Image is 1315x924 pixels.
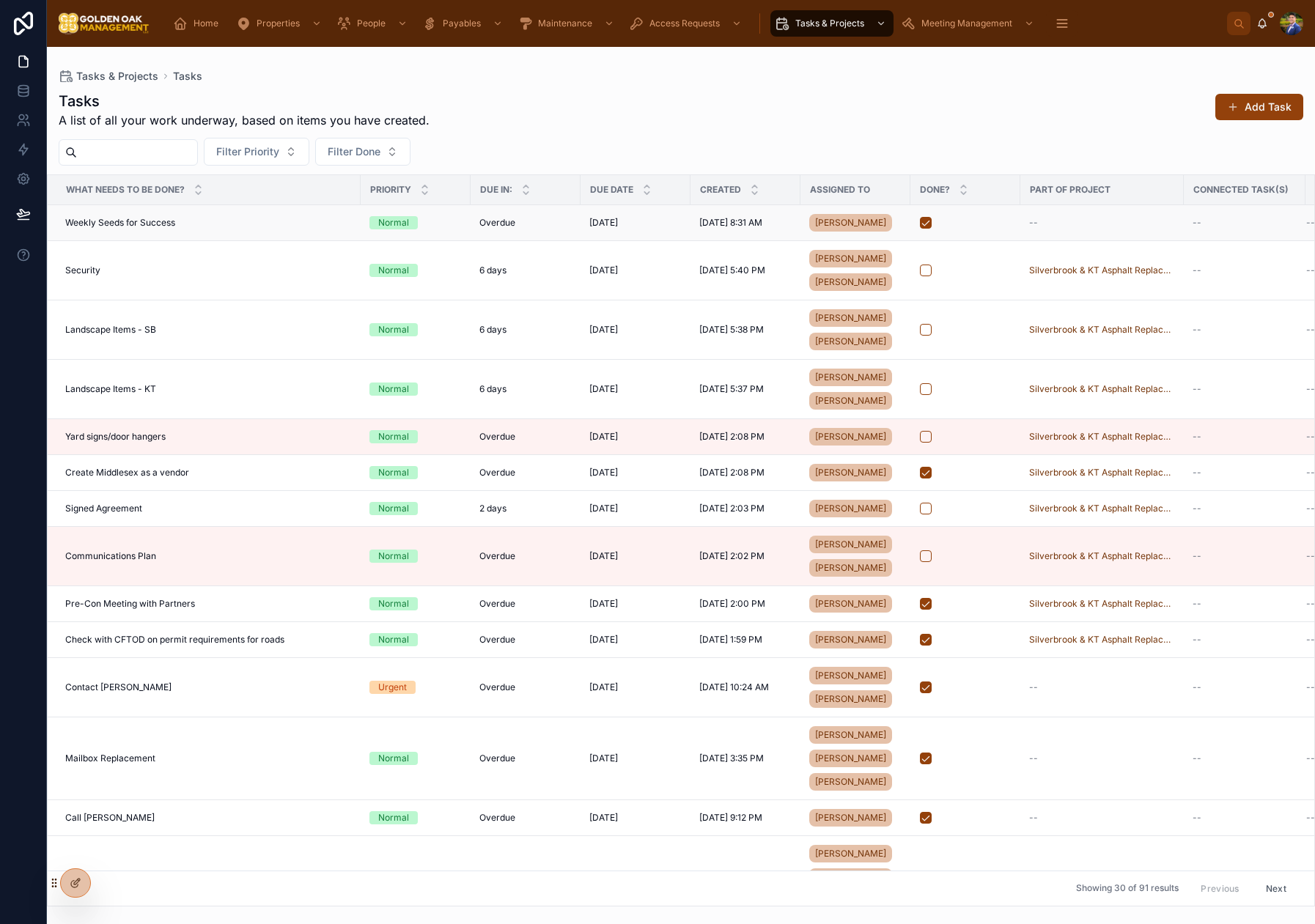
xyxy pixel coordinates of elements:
a: [DATE] 8:31 AM [699,217,792,229]
span: [DATE] 5:38 PM [699,324,764,336]
a: Silverbrook & KT Asphalt Replacement [1029,503,1175,514]
span: Filter Priority [216,144,279,159]
span: -- [1193,681,1201,693]
a: Normal [369,811,462,824]
a: Normal [369,633,462,646]
a: Silverbrook & KT Asphalt Replacement [1029,383,1175,395]
a: [DATE] [589,217,682,229]
a: Add Task [1215,94,1303,120]
span: [DATE] 8:31 AM [699,217,762,229]
a: [PERSON_NAME] [809,250,892,267]
a: [PERSON_NAME][PERSON_NAME][PERSON_NAME] [809,723,902,794]
span: [DATE] 10:24 AM [699,681,769,693]
a: Security [65,265,352,276]
a: Overdue [479,467,572,478]
div: Normal [378,502,409,515]
a: Signed Agreement [65,503,352,514]
span: [DATE] [589,265,618,276]
span: Due date [590,184,633,196]
a: [PERSON_NAME] [809,559,892,577]
span: Tasks & Projects [76,69,158,84]
div: Urgent [378,681,407,694]
a: [DATE] 2:08 PM [699,467,792,478]
a: Overdue [479,681,572,693]
span: [PERSON_NAME] [815,776,886,788]
a: [PERSON_NAME][PERSON_NAME] [809,664,902,711]
a: [DATE] [589,383,682,395]
span: Done? [920,184,950,196]
span: Tasks [173,69,202,84]
a: Tasks & Projects [770,10,894,37]
a: Normal [369,264,462,277]
a: [PERSON_NAME] [809,333,892,350]
a: Urgent [369,681,462,694]
a: -- [1193,634,1297,646]
span: -- [1193,265,1201,276]
a: Silverbrook & KT Asphalt Replacement [1029,598,1175,610]
a: Silverbrook & KT Asphalt Replacement [1029,634,1175,646]
span: Priority [370,184,411,196]
a: [DATE] 5:37 PM [699,383,792,395]
a: [PERSON_NAME] [809,500,892,517]
span: 6 days [479,265,507,276]
span: [DATE] 2:00 PM [699,598,765,610]
span: -- [1193,598,1201,610]
a: [PERSON_NAME] [809,845,892,862]
span: Access Requests [649,18,720,29]
span: [DATE] [589,812,618,824]
a: [PERSON_NAME] [809,750,892,767]
a: Normal [369,597,462,610]
span: -- [1193,217,1201,229]
a: Weekly Seeds for Success [65,217,352,229]
span: -- [1306,550,1315,562]
a: [PERSON_NAME] [809,868,892,886]
span: Payables [443,18,481,29]
span: 2 days [479,503,507,514]
div: Normal [378,597,409,610]
span: -- [1029,681,1038,693]
span: [PERSON_NAME] [815,812,886,824]
a: [PERSON_NAME] [809,309,892,327]
a: 2 days [479,503,572,514]
a: Silverbrook & KT Asphalt Replacement [1029,265,1175,276]
span: [PERSON_NAME] [815,634,886,646]
a: -- [1193,431,1297,443]
a: Check with CFTOD on permit requirements for roads [65,634,352,646]
span: Landscape Items - KT [65,383,156,395]
a: Overdue [479,753,572,764]
a: Silverbrook & KT Asphalt Replacement [1029,550,1175,562]
span: [PERSON_NAME] [815,372,886,383]
span: [PERSON_NAME] [815,670,886,681]
span: Properties [257,18,300,29]
span: Assigned to [810,184,870,196]
a: [DATE] 9:12 PM [699,812,792,824]
a: [PERSON_NAME] [809,726,892,744]
a: -- [1029,753,1175,764]
span: [PERSON_NAME] [815,253,886,265]
span: -- [1193,431,1201,443]
a: Silverbrook & KT Asphalt Replacement [1029,467,1175,478]
a: Overdue [479,598,572,610]
span: [DATE] 9:12 PM [699,812,762,824]
span: -- [1193,550,1201,562]
a: [DATE] 2:02 PM [699,550,792,562]
a: Home [169,10,229,37]
a: Properties [232,10,329,37]
a: Normal [369,382,462,396]
a: [PERSON_NAME] [809,461,902,484]
span: Overdue [479,217,515,229]
a: [DATE] 3:35 PM [699,753,792,764]
span: -- [1193,324,1201,336]
a: [PERSON_NAME] [809,806,902,829]
span: [PERSON_NAME] [815,431,886,443]
span: [PERSON_NAME] [815,276,886,288]
a: [PERSON_NAME] [809,497,902,520]
span: -- [1193,812,1201,824]
span: Pre-Con Meeting with Partners [65,598,195,610]
span: Signed Agreement [65,503,142,514]
span: Create Middlesex as a vendor [65,467,189,478]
